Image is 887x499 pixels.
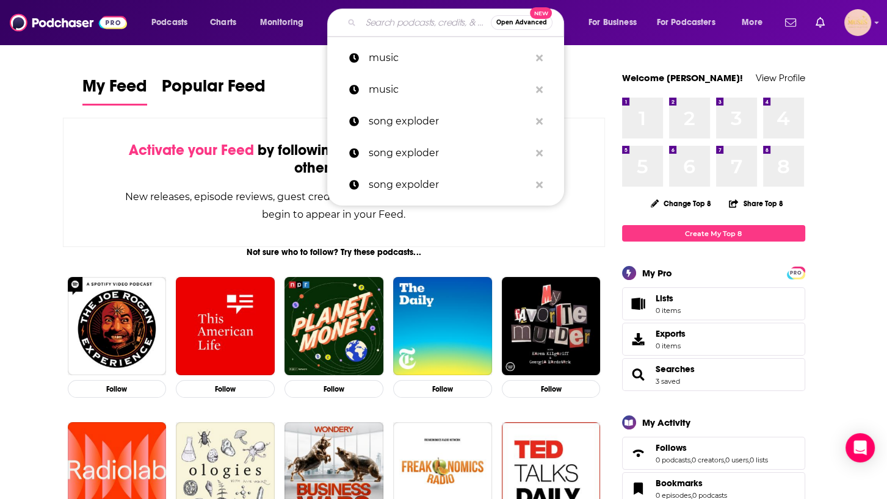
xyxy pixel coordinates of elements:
[125,188,544,223] div: New releases, episode reviews, guest credits, and personalized recommendations will begin to appe...
[580,13,652,32] button: open menu
[750,456,768,464] a: 0 lists
[626,366,651,383] a: Searches
[845,433,875,462] div: Open Intercom Messenger
[656,293,673,304] span: Lists
[626,295,651,312] span: Lists
[642,267,672,279] div: My Pro
[82,76,147,104] span: My Feed
[844,9,871,36] span: Logged in as MUSESPR
[369,169,530,201] p: song expolder
[361,13,491,32] input: Search podcasts, credits, & more...
[626,331,651,348] span: Exports
[756,72,805,84] a: View Profile
[162,76,266,104] span: Popular Feed
[502,380,601,398] button: Follow
[622,225,805,242] a: Create My Top 8
[327,169,564,201] a: song expolder
[393,277,492,376] img: The Daily
[656,478,703,489] span: Bookmarks
[656,442,687,453] span: Follows
[496,20,547,26] span: Open Advanced
[327,137,564,169] a: song exploder
[530,7,552,19] span: New
[284,277,383,376] img: Planet Money
[626,480,651,497] a: Bookmarks
[10,11,127,34] img: Podchaser - Follow, Share and Rate Podcasts
[622,287,805,320] a: Lists
[656,377,680,386] a: 3 saved
[626,445,651,462] a: Follows
[789,268,803,277] a: PRO
[68,277,167,376] img: The Joe Rogan Experience
[789,268,803,278] span: PRO
[327,74,564,106] a: music
[728,192,783,215] button: Share Top 8
[656,293,681,304] span: Lists
[369,106,530,137] p: song exploder
[622,358,805,391] span: Searches
[125,142,544,177] div: by following Podcasts, Creators, Lists, and other Users!
[657,14,715,31] span: For Podcasters
[690,456,692,464] span: ,
[844,9,871,36] img: User Profile
[491,15,552,30] button: Open AdvancedNew
[210,14,236,31] span: Charts
[622,72,743,84] a: Welcome [PERSON_NAME]!
[327,42,564,74] a: music
[252,13,319,32] button: open menu
[656,306,681,315] span: 0 items
[176,380,275,398] button: Follow
[502,277,601,376] img: My Favorite Murder with Karen Kilgariff and Georgia Hardstark
[176,277,275,376] img: This American Life
[162,76,266,106] a: Popular Feed
[622,437,805,470] span: Follows
[742,14,762,31] span: More
[692,456,724,464] a: 0 creators
[260,14,303,31] span: Monitoring
[656,328,686,339] span: Exports
[656,456,690,464] a: 0 podcasts
[68,380,167,398] button: Follow
[369,42,530,74] p: music
[649,13,733,32] button: open menu
[151,14,187,31] span: Podcasts
[643,196,719,211] button: Change Top 8
[725,456,748,464] a: 0 users
[82,76,147,106] a: My Feed
[656,478,727,489] a: Bookmarks
[733,13,778,32] button: open menu
[129,141,254,159] span: Activate your Feed
[748,456,750,464] span: ,
[327,106,564,137] a: song exploder
[724,456,725,464] span: ,
[780,12,801,33] a: Show notifications dropdown
[202,13,244,32] a: Charts
[588,14,637,31] span: For Business
[143,13,203,32] button: open menu
[369,137,530,169] p: song exploder
[339,9,576,37] div: Search podcasts, credits, & more...
[656,364,695,375] a: Searches
[811,12,830,33] a: Show notifications dropdown
[642,417,690,428] div: My Activity
[369,74,530,106] p: music
[393,380,492,398] button: Follow
[656,442,768,453] a: Follows
[656,342,686,350] span: 0 items
[622,323,805,356] a: Exports
[63,247,606,257] div: Not sure who to follow? Try these podcasts...
[844,9,871,36] button: Show profile menu
[284,380,383,398] button: Follow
